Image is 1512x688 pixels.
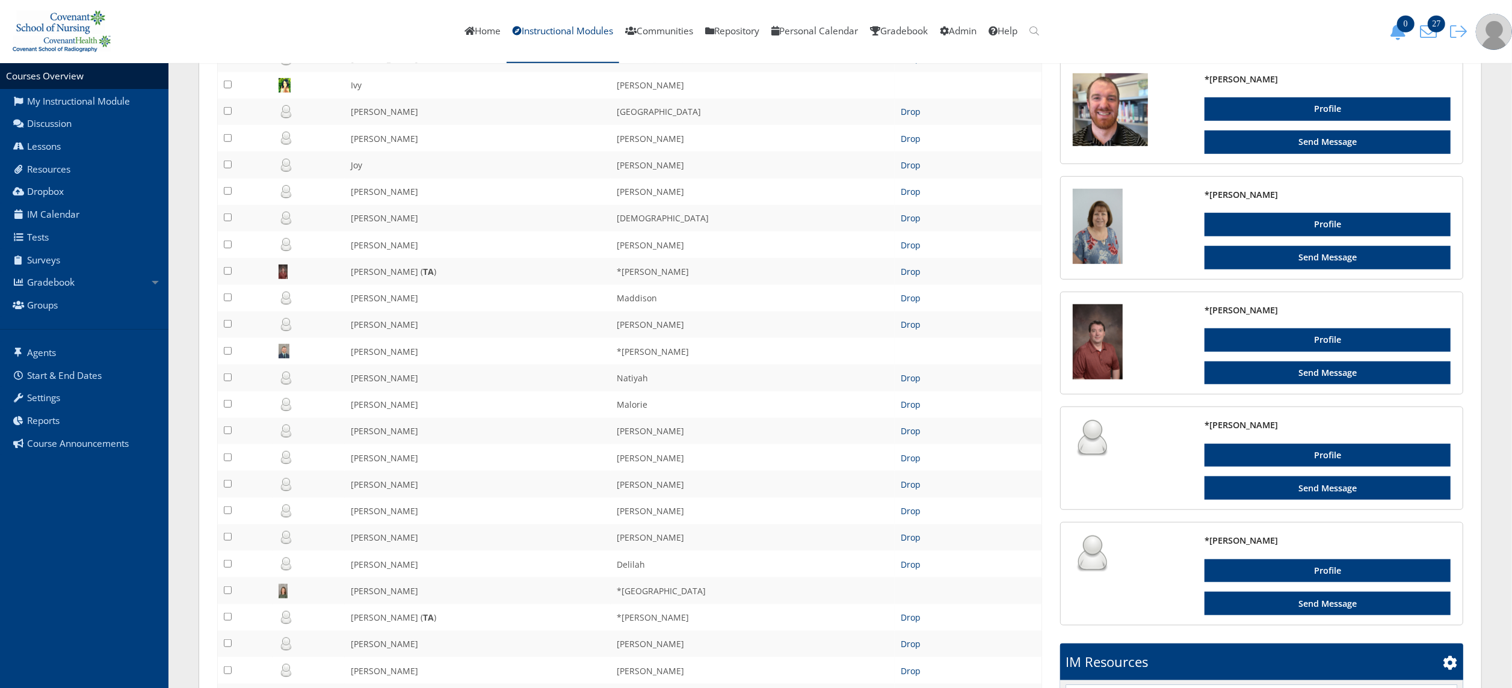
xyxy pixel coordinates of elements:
b: TA [423,266,434,277]
td: [PERSON_NAME] [345,631,611,657]
h4: *[PERSON_NAME] [1205,419,1451,431]
h4: *[PERSON_NAME] [1205,73,1451,85]
td: [PERSON_NAME] [611,444,895,471]
a: Profile [1205,97,1451,121]
a: Drop [901,239,921,251]
a: Profile [1205,328,1451,352]
a: Drop [901,133,921,144]
td: [PERSON_NAME] [611,418,895,444]
td: [PERSON_NAME] [611,471,895,497]
td: [PERSON_NAME] [345,418,611,444]
a: 27 [1416,25,1446,37]
td: [PERSON_NAME] [345,205,611,232]
td: [PERSON_NAME] [345,179,611,205]
td: [PERSON_NAME] [611,631,895,657]
a: Drop [901,292,921,304]
td: Natiyah [611,364,895,391]
td: [PERSON_NAME] [611,657,895,684]
h4: *[PERSON_NAME] [1205,304,1451,316]
a: Drop [901,53,921,64]
a: Drop [901,266,921,277]
h4: *[PERSON_NAME] [1205,189,1451,201]
td: [PERSON_NAME] [345,551,611,577]
td: [GEOGRAPHIC_DATA] [611,99,895,125]
span: 27 [1428,16,1445,32]
td: Malorie [611,392,895,418]
td: [PERSON_NAME] [611,179,895,205]
button: 0 [1386,23,1416,40]
a: Drop [901,559,921,570]
a: Courses Overview [6,70,84,82]
a: Drop [901,372,921,384]
img: user_64.png [1073,419,1111,458]
a: Drop [901,159,921,171]
b: TA [423,612,434,623]
td: [PERSON_NAME] [345,285,611,312]
span: 0 [1397,16,1415,32]
td: [PERSON_NAME] [611,72,895,99]
a: Drop [901,319,921,330]
td: [PERSON_NAME] [345,498,611,524]
td: Delilah [611,551,895,577]
td: [PERSON_NAME] [345,99,611,125]
td: *[GEOGRAPHIC_DATA] [611,577,895,604]
a: Profile [1205,444,1451,467]
button: 27 [1416,23,1446,40]
td: [PERSON_NAME] [345,392,611,418]
img: 2940_125_125.jpg [1073,73,1148,146]
a: Drop [901,612,921,623]
td: [PERSON_NAME] [345,232,611,258]
a: Drop [901,399,921,410]
a: Send Message [1205,592,1451,615]
td: [PERSON_NAME] [345,524,611,551]
td: [PERSON_NAME] [345,364,611,391]
a: Send Message [1205,476,1451,500]
td: Maddison [611,285,895,312]
h1: IM Resources [1066,653,1149,671]
a: Send Message [1205,131,1451,154]
td: [PERSON_NAME] [611,312,895,338]
a: Drop [901,532,921,543]
a: Send Message [1205,361,1451,385]
td: Ivy [345,72,611,99]
td: [DEMOGRAPHIC_DATA] [611,205,895,232]
td: *[PERSON_NAME] [611,604,895,631]
a: Profile [1205,559,1451,583]
td: [PERSON_NAME] ( ) [345,258,611,284]
td: [PERSON_NAME] ( ) [345,604,611,631]
img: 528_125_125.jpg [1073,189,1123,264]
a: Profile [1205,213,1451,236]
i: Manage [1443,656,1457,670]
td: [PERSON_NAME] [345,657,611,684]
td: *[PERSON_NAME] [611,258,895,284]
td: Joy [345,152,611,178]
td: [PERSON_NAME] [345,444,611,471]
td: [PERSON_NAME] [611,152,895,178]
td: [PERSON_NAME] [345,125,611,152]
a: Drop [901,665,921,677]
a: Drop [901,505,921,517]
img: user-profile-default-picture.png [1476,14,1512,50]
td: [PERSON_NAME] [611,125,895,152]
a: Drop [901,106,921,117]
td: [PERSON_NAME] [345,577,611,604]
td: *[PERSON_NAME] [611,338,895,364]
td: [PERSON_NAME] [611,498,895,524]
a: 0 [1386,25,1416,37]
a: Drop [901,479,921,490]
a: Send Message [1205,246,1451,269]
td: [PERSON_NAME] [345,338,611,364]
a: Drop [901,212,921,224]
h4: *[PERSON_NAME] [1205,535,1451,547]
img: user_64.png [1073,535,1111,573]
td: [PERSON_NAME] [611,524,895,551]
a: Drop [901,452,921,464]
td: [PERSON_NAME] [611,232,895,258]
a: Drop [901,186,921,197]
td: [PERSON_NAME] [345,471,611,497]
td: [PERSON_NAME] [345,312,611,338]
a: Drop [901,638,921,650]
img: 2403_125_125.jpg [1073,304,1123,379]
a: Drop [901,425,921,437]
